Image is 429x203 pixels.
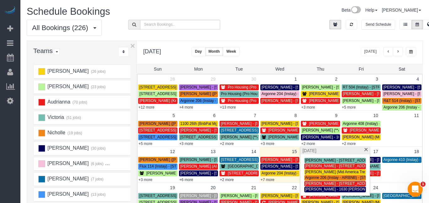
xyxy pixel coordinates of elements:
a: +4 more [179,105,193,110]
span: Sat [399,67,405,72]
span: [PERSON_NAME] - [STREET_ADDRESS][PERSON_NAME][PERSON_NAME] [269,128,401,132]
span: Audrianna [46,99,70,104]
a: 29 [208,74,219,84]
small: (26 jobs) [90,69,106,74]
small: (23 jobs) [90,85,106,89]
span: [PERSON_NAME] - [STREET_ADDRESS] [309,92,380,96]
span: [PERSON_NAME] - [STREET_ADDRESS][PERSON_NAME] [180,128,282,132]
span: Argonne 206 (Instay - AIRBNB) - [STREET_ADDRESS] [305,175,397,180]
span: [STREET_ADDRESS] (Instay - AIRBNB) - [STREET_ADDRESS] [139,135,247,139]
a: 13 [208,147,219,156]
span: [GEOGRAPHIC_DATA] 512 (Instay) - [STREET_ADDRESS] [228,164,328,168]
span: [PERSON_NAME] ([PERSON_NAME] & [PERSON_NAME], LLC - AIRBNB) - [STREET_ADDRESS] [139,158,306,162]
span: Pro Housing (Pro Housing - iCubs Air B&B Housing) - [STREET_ADDRESS][PERSON_NAME] [228,99,385,103]
h2: [DATE] [143,47,161,55]
span: [PERSON_NAME] - [STREET_ADDRESS] [309,99,380,103]
span: [DATE] [302,147,316,154]
a: +3 more [301,105,315,110]
a: 3 [372,74,381,84]
a: 22 [289,183,300,192]
button: Week [223,47,240,56]
button: Month [205,47,223,56]
small: Archived [105,162,120,166]
span: Argonne 204 (Instay) - [STREET_ADDRESS] [262,171,337,175]
a: 2 [332,74,341,84]
small: (51 jobs) [65,115,81,120]
span: Argonne 408 (Instay) - [STREET_ADDRESS] [343,121,418,126]
span: 1 [421,182,426,187]
span: [PERSON_NAME] - [STREET_ADDRESS] [180,171,251,175]
button: All Bookings (226) [27,20,102,36]
a: 7 [251,111,259,120]
img: New interface [350,6,361,14]
span: [PERSON_NAME] - [STREET_ADDRESS][PERSON_NAME] [180,85,282,89]
a: +5 more [342,105,356,110]
button: [DATE] [361,47,380,56]
span: [PERSON_NAME] - [STREET_ADDRESS] [262,194,333,198]
span: [PERSON_NAME] - [STREET_ADDRESS][PERSON_NAME] [262,99,363,103]
a: 4 [413,74,422,84]
span: Teams [33,47,53,54]
a: 28 [167,74,178,84]
span: 1100 26th (BnbPal Mgmt - Airbnb) - [STREET_ADDRESS] [180,121,277,126]
button: Day [192,47,205,56]
span: Pro Housing (Pro Housing - iCubs Air B&B Housing) - [STREET_ADDRESS][PERSON_NAME] [221,92,378,96]
span: [STREET_ADDRESS] (Instay - AIRBNB) - [STREET_ADDRESS] [139,92,247,96]
span: Wed [275,67,285,72]
span: [STREET_ADDRESS] (Instay) - [STREET_ADDRESS] [139,128,230,132]
span: Pro Housing (Pro Housing - iCubs Air B&B Housing) - [STREET_ADDRESS][PERSON_NAME] [228,85,385,89]
a: 21 [248,183,259,192]
a: 19 [167,183,178,192]
span: Argonne 206 (Instay - AIRBNB) - [STREET_ADDRESS] [180,99,272,103]
span: [PERSON_NAME] - [STREET_ADDRESS] [180,158,251,162]
a: +3 more [138,178,152,182]
a: +2 more [220,142,234,146]
a: +5 more [138,142,152,146]
span: [PERSON_NAME] - [STREET_ADDRESS] [309,121,380,126]
input: Search Bookings.. [140,20,220,29]
span: [PERSON_NAME] - [STREET_ADDRESS] [343,171,414,175]
span: [STREET_ADDRESS] (Instay - AIRBNB) - [STREET_ADDRESS] [139,85,247,89]
img: Automaid Logo [4,6,16,15]
span: [PERSON_NAME] - [STREET_ADDRESS] [262,164,333,168]
span: [STREET_ADDRESS] (Instay - AIRBNB) - [STREET_ADDRESS] [221,128,329,132]
iframe: Intercom live chat [408,182,423,197]
a: [PERSON_NAME] [382,8,421,13]
span: Nicholle [46,130,65,135]
a: 9 [332,111,341,120]
span: [STREET_ADDRESS] (Instay - AIRBNB) - [STREET_ADDRESS] [180,135,288,139]
span: [PERSON_NAME] - [STREET_ADDRESS] [221,194,292,198]
span: [PERSON_NAME] - [STREET_ADDRESS] [221,121,292,126]
a: +2 more [301,142,315,146]
a: 10 [370,111,381,120]
span: [PERSON_NAME] [46,145,89,151]
span: [PERSON_NAME] (Keldervan LLC - Airbnb) - [STREET_ADDRESS][PERSON_NAME] [139,99,283,103]
a: Beta [341,8,361,13]
span: [PERSON_NAME] - [STREET_ADDRESS] [305,158,376,163]
i: Sort Teams [122,50,125,54]
span: [PERSON_NAME] ([PERSON_NAME] & [PERSON_NAME], LLC - AIRBNB) - [STREET_ADDRESS] [139,121,306,126]
small: (7 jobs) [90,177,104,181]
small: (6 jobs) [90,162,104,166]
button: × [130,42,135,50]
a: 30 [248,74,259,84]
span: Victoria [46,115,64,120]
span: Flux 114 (Instay) - [STREET_ADDRESS] [139,164,208,168]
a: 17 [370,147,381,156]
span: [STREET_ADDRESS] (Instay - AIRBNB) - [STREET_ADDRESS] [228,171,335,175]
span: [PERSON_NAME] [46,191,89,197]
small: (13 jobs) [90,192,106,197]
span: [PERSON_NAME] - [STREET_ADDRESS] [343,92,414,96]
small: (70 jobs) [72,100,87,104]
span: [PERSON_NAME] - [STREET_ADDRESS] [262,85,333,89]
span: [PERSON_NAME] [46,68,89,74]
span: [PERSON_NAME] (**AIRBNB**) - [STREET_ADDRESS] [302,128,396,132]
a: +13 more [220,105,236,110]
a: +12 more [138,105,155,110]
span: [PERSON_NAME] - [STREET_ADDRESS] [180,194,251,198]
a: 24 [370,183,381,192]
a: 15 [289,147,300,156]
a: +2 more [342,142,356,146]
span: [PERSON_NAME] [46,161,89,166]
